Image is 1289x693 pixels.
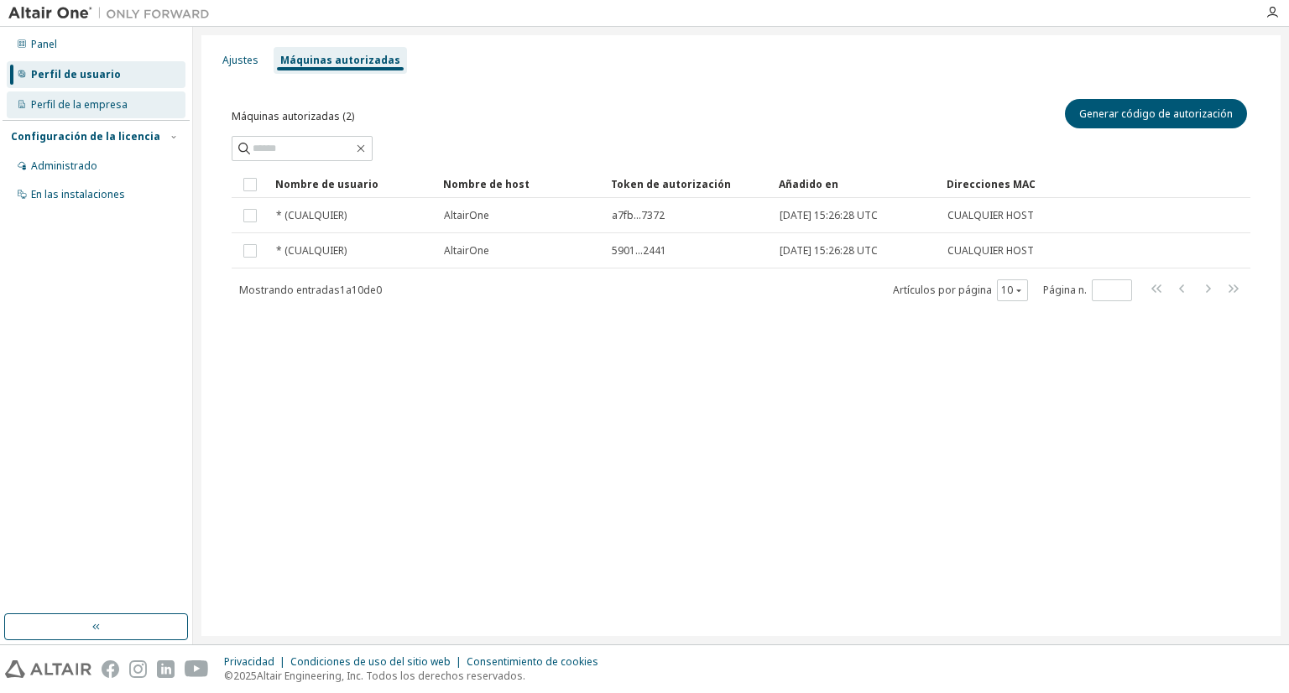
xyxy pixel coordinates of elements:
[31,97,128,112] font: Perfil de la empresa
[1065,99,1247,128] button: Generar código de autorización
[1079,107,1233,121] font: Generar código de autorización
[779,177,838,191] font: Añadido en
[239,283,340,297] font: Mostrando entradas
[444,243,489,258] font: AltairOne
[290,654,451,669] font: Condiciones de uso del sitio web
[276,243,347,258] font: * (CUALQUIER)
[233,669,257,683] font: 2025
[31,67,121,81] font: Perfil de usuario
[611,177,731,191] font: Token de autorización
[352,283,363,297] font: 10
[222,53,258,67] font: Ajustes
[257,669,525,683] font: Altair Engineering, Inc. Todos los derechos reservados.
[612,208,665,222] font: a7fb...7372
[129,660,147,678] img: instagram.svg
[340,283,346,297] font: 1
[31,187,125,201] font: En las instalaciones
[363,283,376,297] font: de
[102,660,119,678] img: facebook.svg
[5,660,91,678] img: altair_logo.svg
[947,177,1036,191] font: Direcciones MAC
[11,129,160,143] font: Configuración de la licencia
[893,283,992,297] font: Artículos por página
[31,37,57,51] font: Panel
[376,283,382,297] font: 0
[275,177,378,191] font: Nombre de usuario
[1043,283,1087,297] font: Página n.
[224,669,233,683] font: ©
[780,208,878,222] font: [DATE] 15:26:28 UTC
[8,5,218,22] img: Altair Uno
[947,243,1034,258] font: CUALQUIER HOST
[947,208,1034,222] font: CUALQUIER HOST
[444,208,489,222] font: AltairOne
[346,283,352,297] font: a
[232,109,354,123] font: Máquinas autorizadas (2)
[185,660,209,678] img: youtube.svg
[31,159,97,173] font: Administrado
[612,243,666,258] font: 5901...2441
[467,654,598,669] font: Consentimiento de cookies
[780,243,878,258] font: [DATE] 15:26:28 UTC
[280,53,400,67] font: Máquinas autorizadas
[157,660,175,678] img: linkedin.svg
[224,654,274,669] font: Privacidad
[276,208,347,222] font: * (CUALQUIER)
[1001,283,1013,297] font: 10
[443,177,530,191] font: Nombre de host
